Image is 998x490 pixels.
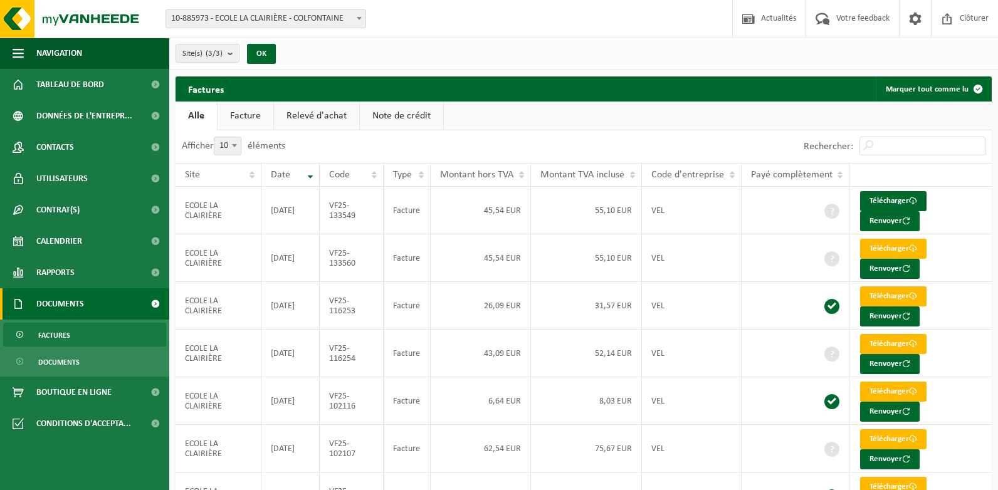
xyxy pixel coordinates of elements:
[165,9,366,28] span: 10-885973 - ECOLE LA CLAIRIÈRE - COLFONTAINE
[271,170,290,180] span: Date
[3,323,166,347] a: Factures
[860,259,920,279] button: Renvoyer
[38,323,70,347] span: Factures
[804,142,853,152] label: Rechercher:
[261,377,320,425] td: [DATE]
[176,330,261,377] td: ECOLE LA CLAIRIÈRE
[36,377,112,408] span: Boutique en ligne
[860,449,920,469] button: Renvoyer
[176,282,261,330] td: ECOLE LA CLAIRIÈRE
[166,10,365,28] span: 10-885973 - ECOLE LA CLAIRIÈRE - COLFONTAINE
[176,425,261,472] td: ECOLE LA CLAIRIÈRE
[431,330,531,377] td: 43,09 EUR
[860,306,920,326] button: Renvoyer
[214,137,241,155] span: 10
[182,44,223,63] span: Site(s)
[860,239,927,259] a: Télécharger
[860,286,927,306] a: Télécharger
[440,170,513,180] span: Montant hors TVA
[860,354,920,374] button: Renvoyer
[860,402,920,422] button: Renvoyer
[182,141,285,151] label: Afficher éléments
[36,132,74,163] span: Contacts
[431,187,531,234] td: 45,54 EUR
[320,425,384,472] td: VF25-102107
[320,282,384,330] td: VF25-116253
[384,282,431,330] td: Facture
[274,102,359,130] a: Relevé d'achat
[176,377,261,425] td: ECOLE LA CLAIRIÈRE
[393,170,412,180] span: Type
[531,425,642,472] td: 75,67 EUR
[431,234,531,282] td: 45,54 EUR
[860,334,927,354] a: Télécharger
[176,234,261,282] td: ECOLE LA CLAIRIÈRE
[261,282,320,330] td: [DATE]
[360,102,443,130] a: Note de crédit
[431,377,531,425] td: 6,64 EUR
[384,234,431,282] td: Facture
[185,170,200,180] span: Site
[531,282,642,330] td: 31,57 EUR
[431,425,531,472] td: 62,54 EUR
[36,288,84,320] span: Documents
[36,38,82,69] span: Navigation
[384,377,431,425] td: Facture
[218,102,273,130] a: Facture
[329,170,350,180] span: Code
[384,425,431,472] td: Facture
[320,187,384,234] td: VF25-133549
[876,76,990,102] button: Marquer tout comme lu
[36,226,82,257] span: Calendrier
[642,330,742,377] td: VEL
[320,377,384,425] td: VF25-102116
[36,257,75,288] span: Rapports
[642,234,742,282] td: VEL
[176,102,217,130] a: Alle
[320,234,384,282] td: VF25-133560
[642,377,742,425] td: VEL
[38,350,80,374] span: Documents
[384,187,431,234] td: Facture
[206,50,223,58] count: (3/3)
[751,170,833,180] span: Payé complètement
[176,187,261,234] td: ECOLE LA CLAIRIÈRE
[261,187,320,234] td: [DATE]
[651,170,724,180] span: Code d'entreprise
[214,137,241,155] span: 10
[176,44,239,63] button: Site(s)(3/3)
[261,234,320,282] td: [DATE]
[860,211,920,231] button: Renvoyer
[860,429,927,449] a: Télécharger
[320,330,384,377] td: VF25-116254
[531,187,642,234] td: 55,10 EUR
[642,187,742,234] td: VEL
[261,425,320,472] td: [DATE]
[384,330,431,377] td: Facture
[860,382,927,402] a: Télécharger
[36,194,80,226] span: Contrat(s)
[642,282,742,330] td: VEL
[36,163,88,194] span: Utilisateurs
[3,350,166,373] a: Documents
[36,408,131,439] span: Conditions d'accepta...
[531,377,642,425] td: 8,03 EUR
[247,44,276,64] button: OK
[642,425,742,472] td: VEL
[531,234,642,282] td: 55,10 EUR
[176,76,236,101] h2: Factures
[531,330,642,377] td: 52,14 EUR
[431,282,531,330] td: 26,09 EUR
[36,100,132,132] span: Données de l'entrepr...
[540,170,624,180] span: Montant TVA incluse
[860,191,927,211] a: Télécharger
[261,330,320,377] td: [DATE]
[36,69,104,100] span: Tableau de bord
